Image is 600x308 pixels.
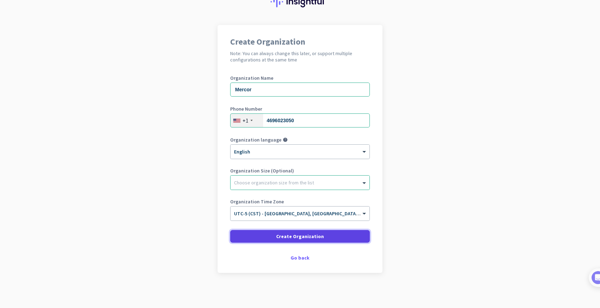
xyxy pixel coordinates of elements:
[276,233,324,240] span: Create Organization
[230,168,370,173] label: Organization Size (Optional)
[230,50,370,63] h2: Note: You can always change this later, or support multiple configurations at the same time
[230,230,370,243] button: Create Organization
[230,76,370,80] label: Organization Name
[230,113,370,127] input: 201-555-0123
[230,137,281,142] label: Organization language
[283,137,288,142] i: help
[230,38,370,46] h1: Create Organization
[230,106,370,111] label: Phone Number
[242,117,248,124] div: +1
[230,255,370,260] div: Go back
[230,83,370,97] input: What is the name of your organization?
[230,199,370,204] label: Organization Time Zone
